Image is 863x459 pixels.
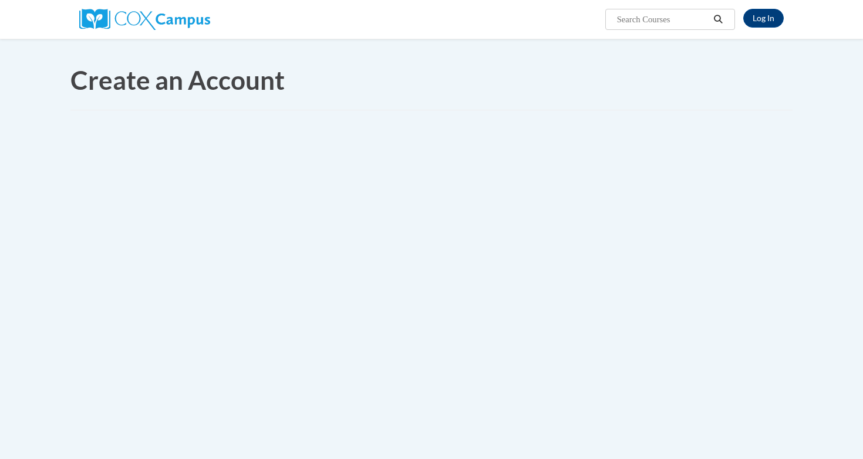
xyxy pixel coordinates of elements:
input: Search Courses [616,12,710,26]
a: Cox Campus [79,14,210,23]
img: Cox Campus [79,9,210,30]
i:  [713,15,724,24]
button: Search [710,12,727,26]
span: Create an Account [70,65,285,95]
a: Log In [743,9,784,28]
